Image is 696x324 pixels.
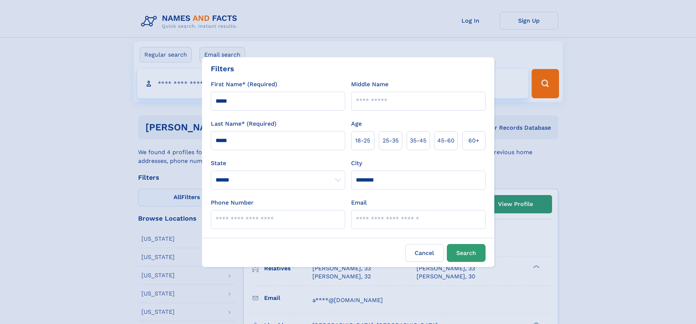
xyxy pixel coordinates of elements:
label: Age [351,119,362,128]
span: 35‑45 [410,136,426,145]
span: 45‑60 [437,136,455,145]
label: First Name* (Required) [211,80,277,89]
label: Email [351,198,367,207]
label: City [351,159,362,168]
label: Middle Name [351,80,388,89]
label: Phone Number [211,198,254,207]
span: 60+ [468,136,479,145]
label: Last Name* (Required) [211,119,277,128]
span: 18‑25 [355,136,370,145]
label: State [211,159,345,168]
div: Filters [211,63,234,74]
label: Cancel [405,244,444,262]
button: Search [447,244,486,262]
span: 25‑35 [383,136,399,145]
